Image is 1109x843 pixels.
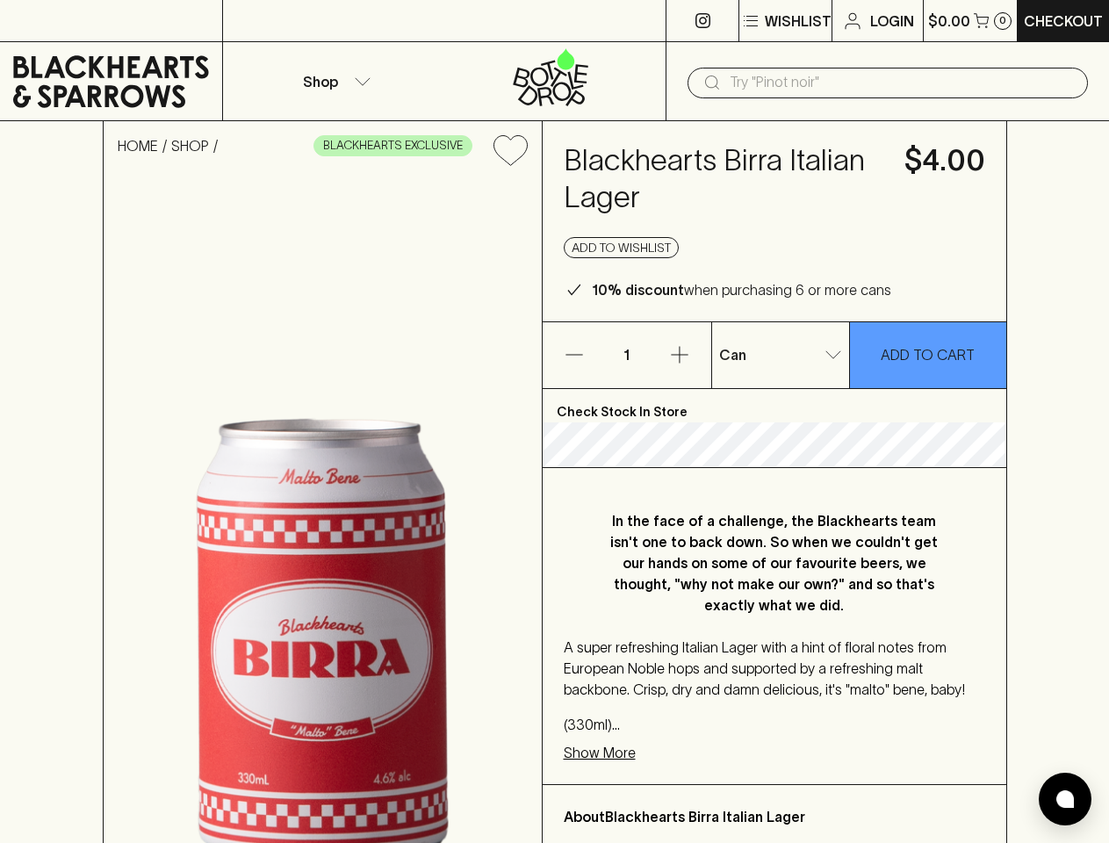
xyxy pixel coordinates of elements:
[223,42,444,120] button: Shop
[870,11,914,32] p: Login
[999,16,1006,25] p: 0
[314,137,472,155] span: BLACKHEARTS EXCLUSIVE
[564,637,985,700] p: A super refreshing Italian Lager with a hint of floral notes from European Noble hops and support...
[1056,790,1074,808] img: bubble-icon
[712,337,849,372] div: Can
[564,237,679,258] button: Add to wishlist
[606,322,648,388] p: 1
[599,510,950,616] p: In the face of a challenge, the Blackhearts team isn't one to back down. So when we couldn't get ...
[592,279,891,300] p: when purchasing 6 or more cans
[765,11,832,32] p: Wishlist
[118,138,158,154] a: HOME
[904,142,985,179] h4: $4.00
[564,714,985,735] p: (330ml) 4.6% ABV
[1024,11,1103,32] p: Checkout
[564,742,636,763] p: Show More
[881,344,975,365] p: ADD TO CART
[850,322,1006,388] button: ADD TO CART
[223,11,238,32] p: ⠀
[303,71,338,92] p: Shop
[486,128,535,173] button: Add to wishlist
[730,68,1074,97] input: Try "Pinot noir"
[719,344,746,365] p: Can
[171,138,209,154] a: SHOP
[592,282,684,298] b: 10% discount
[564,806,985,827] p: About Blackhearts Birra Italian Lager
[564,142,883,216] h4: Blackhearts Birra Italian Lager
[928,11,970,32] p: $0.00
[543,389,1006,422] p: Check Stock In Store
